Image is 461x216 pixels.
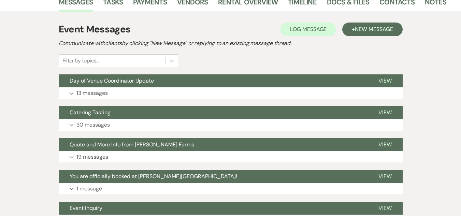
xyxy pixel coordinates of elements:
[378,77,392,84] span: View
[368,170,403,183] button: View
[70,204,102,212] span: Event Inquiry
[368,202,403,215] button: View
[76,153,108,161] p: 19 messages
[368,138,403,151] button: View
[76,120,110,129] p: 30 messages
[59,138,368,151] button: Quote and More Info from [PERSON_NAME] Farms
[70,77,154,84] span: Day of Venue Coordinator Update
[355,26,393,33] span: New Message
[378,204,392,212] span: View
[59,106,368,119] button: Catering Tasting
[59,87,403,99] button: 13 messages
[59,39,403,47] h2: Communicate with clients by clicking "New Message" or replying to an existing message thread.
[70,109,111,116] span: Catering Tasting
[280,23,336,36] button: Log Message
[70,141,194,148] span: Quote and More Info from [PERSON_NAME] Farms
[378,109,392,116] span: View
[70,173,237,180] span: You are officially booked at [PERSON_NAME][GEOGRAPHIC_DATA]!
[59,202,368,215] button: Event Inquiry
[76,89,108,98] p: 13 messages
[59,170,368,183] button: You are officially booked at [PERSON_NAME][GEOGRAPHIC_DATA]!
[368,74,403,87] button: View
[59,183,403,195] button: 1 message
[59,22,131,37] h1: Event Messages
[342,23,402,36] button: +New Message
[378,141,392,148] span: View
[59,74,368,87] button: Day of Venue Coordinator Update
[290,26,327,33] span: Log Message
[62,57,99,65] div: Filter by topics...
[59,151,403,163] button: 19 messages
[378,173,392,180] span: View
[76,184,102,193] p: 1 message
[368,106,403,119] button: View
[59,119,403,131] button: 30 messages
